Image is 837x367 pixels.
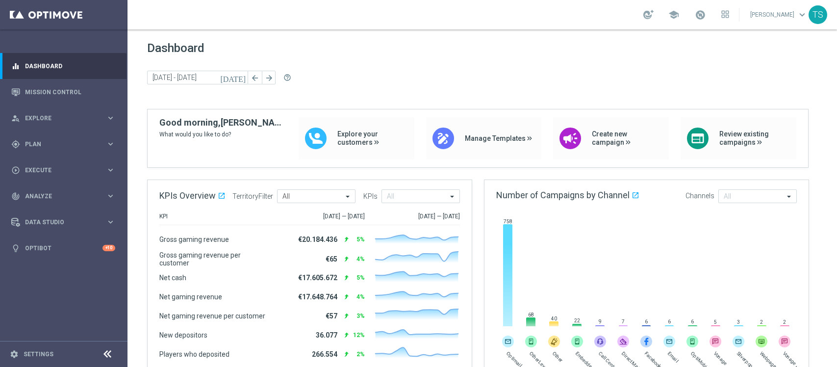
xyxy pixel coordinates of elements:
div: Mission Control [11,79,115,105]
span: Data Studio [25,219,106,225]
div: TS [809,5,827,24]
i: settings [10,350,19,359]
button: play_circle_outline Execute keyboard_arrow_right [11,166,116,174]
i: person_search [11,114,20,123]
button: lightbulb Optibot +10 [11,244,116,252]
span: Analyze [25,193,106,199]
button: track_changes Analyze keyboard_arrow_right [11,192,116,200]
div: Analyze [11,192,106,201]
div: Dashboard [11,53,115,79]
a: Settings [24,351,53,357]
i: track_changes [11,192,20,201]
div: Data Studio [11,218,106,227]
button: Mission Control [11,88,116,96]
i: keyboard_arrow_right [106,191,115,201]
span: Execute [25,167,106,173]
div: +10 [102,245,115,251]
div: Execute [11,166,106,175]
button: equalizer Dashboard [11,62,116,70]
i: keyboard_arrow_right [106,139,115,149]
div: Explore [11,114,106,123]
i: equalizer [11,62,20,71]
button: gps_fixed Plan keyboard_arrow_right [11,140,116,148]
i: gps_fixed [11,140,20,149]
i: play_circle_outline [11,166,20,175]
a: [PERSON_NAME]keyboard_arrow_down [749,7,809,22]
span: Plan [25,141,106,147]
a: Dashboard [25,53,115,79]
div: Plan [11,140,106,149]
i: lightbulb [11,244,20,253]
a: Optibot [25,235,102,261]
button: Data Studio keyboard_arrow_right [11,218,116,226]
span: Explore [25,115,106,121]
div: Optibot [11,235,115,261]
i: keyboard_arrow_right [106,113,115,123]
span: keyboard_arrow_down [797,9,808,20]
button: person_search Explore keyboard_arrow_right [11,114,116,122]
i: keyboard_arrow_right [106,165,115,175]
i: keyboard_arrow_right [106,217,115,227]
a: Mission Control [25,79,115,105]
span: school [668,9,679,20]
